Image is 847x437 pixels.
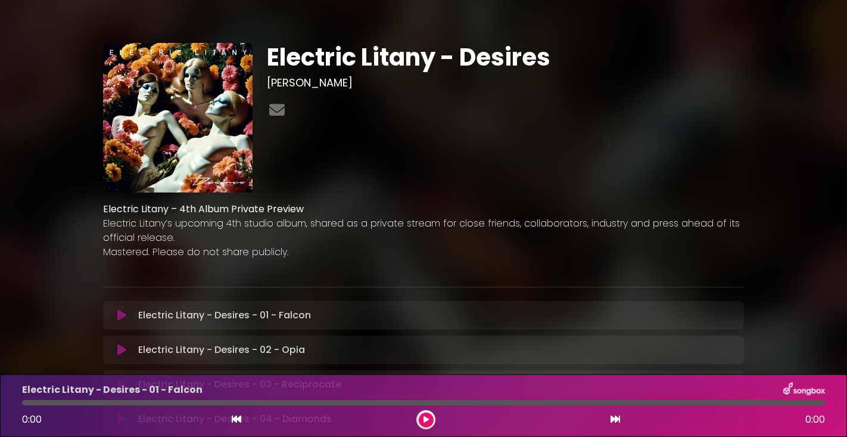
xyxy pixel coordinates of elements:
[267,76,744,89] h3: [PERSON_NAME]
[805,413,825,427] span: 0:00
[138,343,305,357] p: Electric Litany - Desires - 02 - Opia
[783,382,825,398] img: songbox-logo-white.png
[22,383,203,397] p: Electric Litany - Desires - 01 - Falcon
[22,413,42,426] span: 0:00
[267,43,744,72] h1: Electric Litany - Desires
[103,216,744,245] p: Electric Litany’s upcoming 4th studio album, shared as a private stream for close friends, collab...
[138,308,311,323] p: Electric Litany - Desires - 01 - Falcon
[103,43,253,193] img: 2KkT0QSSO3DZ5MZq4ndg
[103,245,744,259] p: Mastered. Please do not share publicly.
[103,202,304,216] strong: Electric Litany – 4th Album Private Preview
